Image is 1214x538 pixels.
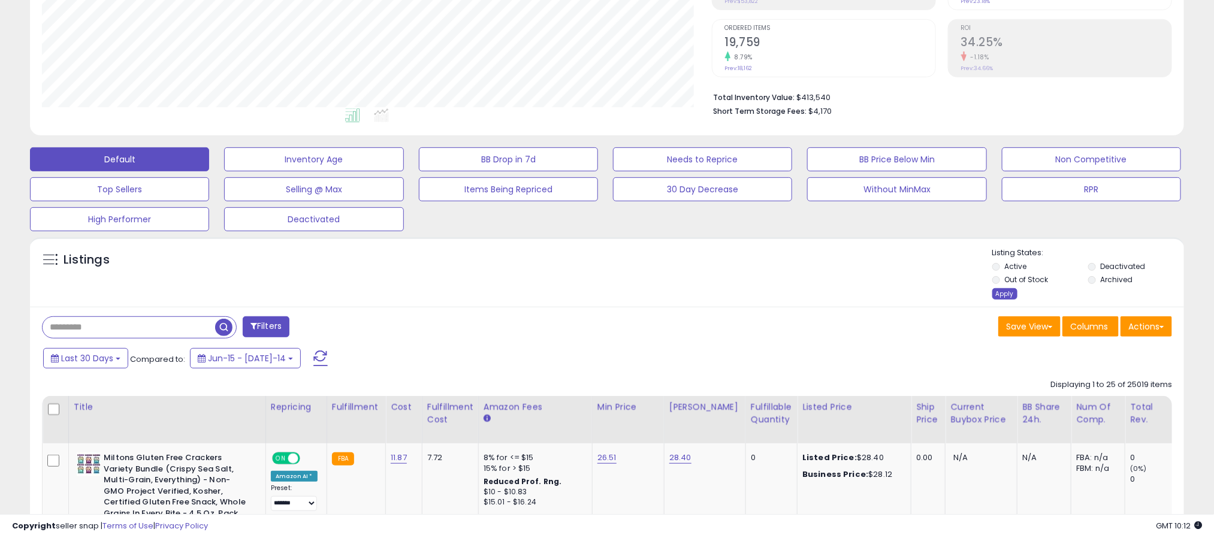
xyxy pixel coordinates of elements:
[273,454,288,464] span: ON
[484,413,491,424] small: Amazon Fees.
[967,53,989,62] small: -1.18%
[597,401,659,413] div: Min Price
[613,147,792,171] button: Needs to Reprice
[807,147,986,171] button: BB Price Below Min
[61,352,113,364] span: Last 30 Days
[1101,274,1133,285] label: Archived
[43,348,128,368] button: Last 30 Days
[298,454,318,464] span: OFF
[190,348,301,368] button: Jun-15 - [DATE]-14
[714,106,807,116] b: Short Term Storage Fees:
[332,452,354,466] small: FBA
[30,207,209,231] button: High Performer
[730,53,753,62] small: 8.79%
[224,177,403,201] button: Selling @ Max
[30,147,209,171] button: Default
[1076,452,1116,463] div: FBA: n/a
[1062,316,1119,337] button: Columns
[802,452,857,463] b: Listed Price:
[243,316,289,337] button: Filters
[484,487,583,497] div: $10 - $10.83
[1076,463,1116,474] div: FBM: n/a
[1070,321,1108,333] span: Columns
[1130,401,1174,426] div: Total Rev.
[802,469,868,480] b: Business Price:
[391,452,407,464] a: 11.87
[104,452,249,533] b: Miltons Gluten Free Crackers Variety Bundle (Crispy Sea Salt, Multi-Grain, Everything) - Non-GMO ...
[1002,177,1181,201] button: RPR
[714,89,1163,104] li: $413,540
[419,147,598,171] button: BB Drop in 7d
[669,401,741,413] div: [PERSON_NAME]
[155,520,208,531] a: Privacy Policy
[669,452,691,464] a: 28.40
[992,247,1184,259] p: Listing States:
[751,452,788,463] div: 0
[484,401,587,413] div: Amazon Fees
[77,452,101,476] img: 510WE49yzlL._SL40_.jpg
[271,401,322,413] div: Repricing
[332,401,380,413] div: Fulfillment
[484,476,562,486] b: Reduced Prof. Rng.
[1130,464,1147,473] small: (0%)
[484,497,583,507] div: $15.01 - $16.24
[1101,261,1146,271] label: Deactivated
[809,105,832,117] span: $4,170
[1130,474,1179,485] div: 0
[725,25,935,32] span: Ordered Items
[427,452,469,463] div: 7.72
[427,401,473,426] div: Fulfillment Cost
[751,401,792,426] div: Fulfillable Quantity
[1005,261,1027,271] label: Active
[12,520,56,531] strong: Copyright
[1050,379,1172,391] div: Displaying 1 to 25 of 25019 items
[950,401,1012,426] div: Current Buybox Price
[130,353,185,365] span: Compared to:
[916,452,936,463] div: 0.00
[961,65,993,72] small: Prev: 34.66%
[961,25,1171,32] span: ROI
[484,452,583,463] div: 8% for <= $15
[1022,401,1066,426] div: BB Share 24h.
[802,452,902,463] div: $28.40
[802,469,902,480] div: $28.12
[74,401,261,413] div: Title
[953,452,968,463] span: N/A
[1005,274,1049,285] label: Out of Stock
[916,401,940,426] div: Ship Price
[1121,316,1172,337] button: Actions
[271,471,318,482] div: Amazon AI *
[613,177,792,201] button: 30 Day Decrease
[807,177,986,201] button: Without MinMax
[802,401,906,413] div: Listed Price
[208,352,286,364] span: Jun-15 - [DATE]-14
[224,147,403,171] button: Inventory Age
[419,177,598,201] button: Items Being Repriced
[998,316,1061,337] button: Save View
[224,207,403,231] button: Deactivated
[12,521,208,532] div: seller snap | |
[725,35,935,52] h2: 19,759
[1002,147,1181,171] button: Non Competitive
[1076,401,1120,426] div: Num of Comp.
[30,177,209,201] button: Top Sellers
[714,92,795,102] b: Total Inventory Value:
[1022,452,1062,463] div: N/A
[597,452,617,464] a: 26.51
[992,288,1017,300] div: Apply
[1130,452,1179,463] div: 0
[961,35,1171,52] h2: 34.25%
[1156,520,1202,531] span: 2025-08-14 10:12 GMT
[725,65,753,72] small: Prev: 18,162
[271,484,318,511] div: Preset:
[102,520,153,531] a: Terms of Use
[484,463,583,474] div: 15% for > $15
[64,252,110,268] h5: Listings
[391,401,417,413] div: Cost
